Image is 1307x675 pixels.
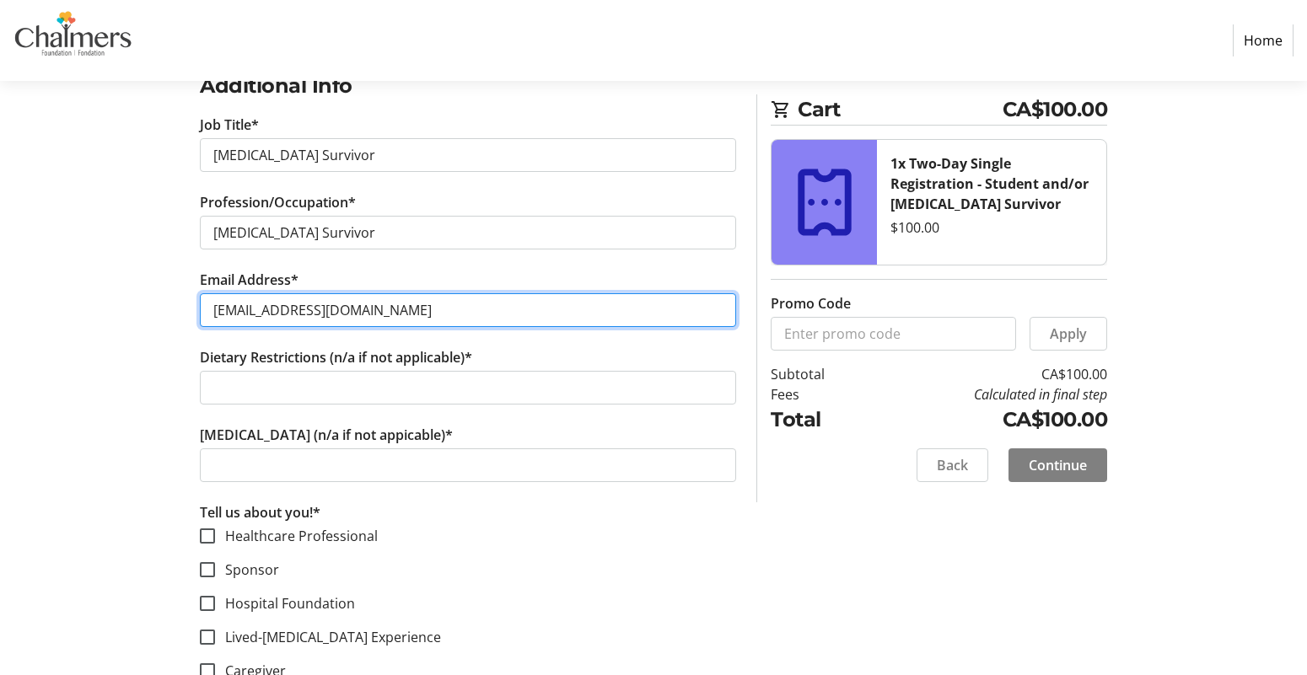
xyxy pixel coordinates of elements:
[937,455,968,475] span: Back
[1008,448,1107,482] button: Continue
[1003,94,1108,125] span: CA$100.00
[868,384,1107,404] td: Calculated in final step
[1233,24,1294,56] a: Home
[215,560,279,580] label: Sponsor
[200,71,736,101] h2: Additional Info
[200,270,299,290] label: Email Address*
[1050,324,1087,344] span: Apply
[798,94,1003,125] span: Cart
[200,425,453,445] label: [MEDICAL_DATA] (n/a if not appicable)*
[771,317,1016,351] input: Enter promo code
[868,364,1107,384] td: CA$100.00
[215,627,441,647] label: Lived-[MEDICAL_DATA] Experience
[1030,317,1107,351] button: Apply
[215,526,378,546] label: Healthcare Professional
[890,217,1093,238] div: $100.00
[13,7,133,74] img: Chalmers Foundation's Logo
[771,293,851,313] label: Promo Code
[200,115,259,135] label: Job Title*
[1029,455,1087,475] span: Continue
[200,192,356,212] label: Profession/Occupation*
[215,593,355,613] label: Hospital Foundation
[200,347,472,367] label: Dietary Restrictions (n/a if not applicable)*
[771,384,868,404] td: Fees
[868,404,1107,435] td: CA$100.00
[200,502,736,522] p: Tell us about you!*
[771,404,868,435] td: Total
[890,154,1089,213] strong: 1x Two-Day Single Registration - Student and/or [MEDICAL_DATA] Survivor
[917,448,988,482] button: Back
[771,364,868,384] td: Subtotal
